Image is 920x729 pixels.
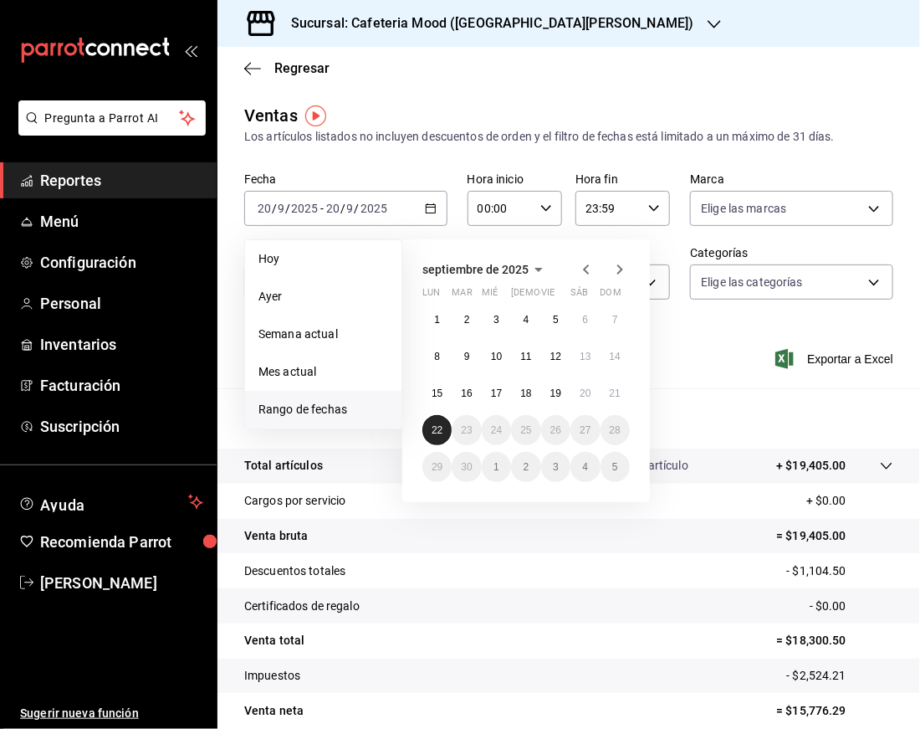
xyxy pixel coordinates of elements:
[464,351,470,362] abbr: 9 de septiembre de 2025
[257,202,272,215] input: --
[610,424,621,436] abbr: 28 de septiembre de 2025
[482,305,511,335] button: 3 de septiembre de 2025
[575,174,670,186] label: Hora fin
[520,424,531,436] abbr: 25 de septiembre de 2025
[493,314,499,326] abbr: 3 de septiembre de 2025
[511,378,540,408] button: 18 de septiembre de 2025
[690,174,893,186] label: Marca
[12,121,206,139] a: Pregunta a Parrot AI
[461,388,472,399] abbr: 16 de septiembre de 2025
[570,452,600,482] button: 4 de octubre de 2025
[360,202,388,215] input: ----
[550,388,561,399] abbr: 19 de septiembre de 2025
[244,632,304,649] p: Venta total
[570,341,600,372] button: 13 de septiembre de 2025
[244,103,298,128] div: Ventas
[468,174,562,186] label: Hora inicio
[524,461,529,473] abbr: 2 de octubre de 2025
[452,305,481,335] button: 2 de septiembre de 2025
[520,388,531,399] abbr: 18 de septiembre de 2025
[340,202,345,215] span: /
[452,287,472,305] abbr: martes
[491,351,502,362] abbr: 10 de septiembre de 2025
[550,351,561,362] abbr: 12 de septiembre de 2025
[511,452,540,482] button: 2 de octubre de 2025
[570,415,600,445] button: 27 de septiembre de 2025
[40,333,203,356] span: Inventarios
[432,424,442,436] abbr: 22 de septiembre de 2025
[570,305,600,335] button: 6 de septiembre de 2025
[541,415,570,445] button: 26 de septiembre de 2025
[258,250,388,268] span: Hoy
[541,341,570,372] button: 12 de septiembre de 2025
[690,248,893,259] label: Categorías
[244,562,345,580] p: Descuentos totales
[274,60,330,76] span: Regresar
[40,492,181,512] span: Ayuda
[806,492,893,510] p: + $0.00
[541,452,570,482] button: 3 de octubre de 2025
[40,251,203,274] span: Configuración
[582,461,588,473] abbr: 4 de octubre de 2025
[355,202,360,215] span: /
[570,287,588,305] abbr: sábado
[482,287,498,305] abbr: miércoles
[422,259,549,280] button: septiembre de 2025
[244,527,308,545] p: Venta bruta
[258,401,388,418] span: Rango de fechas
[610,388,621,399] abbr: 21 de septiembre de 2025
[482,415,511,445] button: 24 de septiembre de 2025
[580,351,590,362] abbr: 13 de septiembre de 2025
[541,378,570,408] button: 19 de septiembre de 2025
[580,388,590,399] abbr: 20 de septiembre de 2025
[244,174,447,186] label: Fecha
[45,110,180,127] span: Pregunta a Parrot AI
[491,388,502,399] abbr: 17 de septiembre de 2025
[244,598,360,615] p: Certificados de regalo
[482,378,511,408] button: 17 de septiembre de 2025
[272,202,277,215] span: /
[520,351,531,362] abbr: 11 de septiembre de 2025
[610,351,621,362] abbr: 14 de septiembre de 2025
[491,424,502,436] abbr: 24 de septiembre de 2025
[244,667,300,685] p: Impuestos
[422,263,529,276] span: septiembre de 2025
[787,667,893,685] p: - $2,524.21
[432,388,442,399] abbr: 15 de septiembre de 2025
[776,457,846,475] p: + $19,405.00
[346,202,355,215] input: --
[612,314,618,326] abbr: 7 de septiembre de 2025
[553,461,559,473] abbr: 3 de octubre de 2025
[601,341,630,372] button: 14 de septiembre de 2025
[601,378,630,408] button: 21 de septiembre de 2025
[601,415,630,445] button: 28 de septiembre de 2025
[776,527,893,545] p: = $19,405.00
[601,287,621,305] abbr: domingo
[601,305,630,335] button: 7 de septiembre de 2025
[482,341,511,372] button: 10 de septiembre de 2025
[40,210,203,233] span: Menú
[258,326,388,343] span: Semana actual
[452,452,481,482] button: 30 de septiembre de 2025
[434,314,440,326] abbr: 1 de septiembre de 2025
[580,424,590,436] abbr: 27 de septiembre de 2025
[244,492,346,510] p: Cargos por servicio
[787,562,893,580] p: - $1,104.50
[305,105,326,126] img: Tooltip marker
[601,452,630,482] button: 5 de octubre de 2025
[452,341,481,372] button: 9 de septiembre de 2025
[290,202,319,215] input: ----
[511,287,610,305] abbr: jueves
[244,457,323,475] p: Total artículos
[511,415,540,445] button: 25 de septiembre de 2025
[511,341,540,372] button: 11 de septiembre de 2025
[320,202,324,215] span: -
[810,598,893,615] p: - $0.00
[779,349,893,369] button: Exportar a Excel
[464,314,470,326] abbr: 2 de septiembre de 2025
[40,415,203,438] span: Suscripción
[524,314,529,326] abbr: 4 de septiembre de 2025
[277,202,285,215] input: --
